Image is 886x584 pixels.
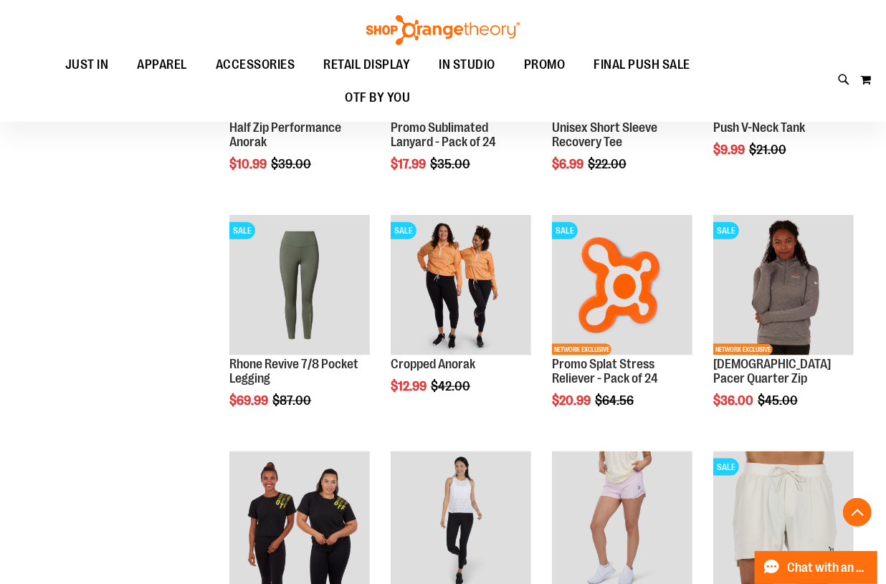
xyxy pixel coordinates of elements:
a: Unisex Short Sleeve Recovery Tee [552,120,657,149]
div: product [545,208,700,444]
span: JUST IN [65,49,109,81]
span: $6.99 [552,157,586,171]
a: Promo Splat Stress Reliever - Pack of 24 [552,357,658,386]
span: $22.00 [588,157,629,171]
span: ACCESSORIES [216,49,295,81]
span: OTF BY YOU [346,82,411,114]
span: PROMO [524,49,566,81]
span: $87.00 [272,393,313,408]
a: Push V-Neck Tank [713,120,805,135]
span: RETAIL DISPLAY [324,49,411,81]
div: product [706,208,861,444]
span: $17.99 [391,157,428,171]
a: Rhone Revive 7/8 Pocket Legging [229,357,358,386]
a: Product image for Splat Stress Reliever - Pack of 24SALENETWORK EXCLUSIVE [552,215,692,358]
button: Back To Top [843,498,872,527]
span: SALE [713,222,739,239]
span: NETWORK EXCLUSIVE [713,344,773,355]
a: Promo Sublimated Lanyard - Pack of 24 [391,120,496,149]
span: $69.99 [229,393,270,408]
img: Product image for Splat Stress Reliever - Pack of 24 [552,215,692,355]
span: $20.99 [552,393,593,408]
span: IN STUDIO [439,49,496,81]
span: $9.99 [713,143,747,157]
a: [DEMOGRAPHIC_DATA] Pacer Quarter Zip [713,357,831,386]
a: Product image for Ladies Pacer Quarter ZipSALENETWORK EXCLUSIVE [713,215,854,358]
span: FINAL PUSH SALE [594,49,691,81]
img: Product image for Ladies Pacer Quarter Zip [713,215,854,355]
a: Cropped Anorak [391,357,475,371]
img: Cropped Anorak primary image [391,215,531,355]
span: $10.99 [229,157,269,171]
span: APPAREL [138,49,188,81]
span: SALE [229,222,255,239]
span: $39.00 [271,157,313,171]
div: product [222,208,377,444]
span: $42.00 [431,379,472,393]
span: SALE [391,222,416,239]
img: Shop Orangetheory [364,15,522,45]
span: SALE [713,459,739,476]
span: $35.00 [430,157,472,171]
span: SALE [552,222,578,239]
a: Cropped Anorak primary imageSALE [391,215,531,358]
a: Rhone Revive 7/8 Pocket LeggingSALE [229,215,370,358]
button: Chat with an Expert [755,551,878,584]
span: $21.00 [749,143,789,157]
div: product [384,208,538,430]
span: $64.56 [595,393,636,408]
a: Half Zip Performance Anorak [229,120,341,149]
span: Chat with an Expert [788,561,869,575]
span: $45.00 [758,393,800,408]
span: $36.00 [713,393,756,408]
img: Rhone Revive 7/8 Pocket Legging [229,215,370,355]
span: NETWORK EXCLUSIVE [552,344,611,355]
span: $12.99 [391,379,429,393]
